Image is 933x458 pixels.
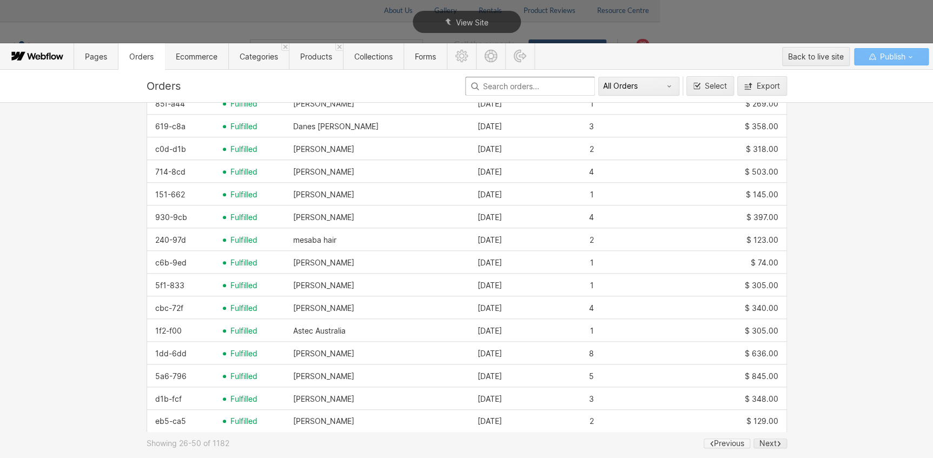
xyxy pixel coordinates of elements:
[759,439,777,448] div: Next
[788,49,844,65] div: Back to live site
[745,122,778,131] div: $ 358.00
[155,417,186,426] div: eb5-ca5
[281,43,289,51] a: Close 'Categories' tab
[590,417,594,426] div: 2
[478,304,502,313] div: [DATE]
[745,395,778,403] div: $ 348.00
[745,281,778,290] div: $ 305.00
[745,349,778,358] div: $ 636.00
[147,387,787,410] div: row
[293,258,354,267] div: [PERSON_NAME]
[746,145,778,154] div: $ 318.00
[590,236,594,244] div: 2
[155,372,187,381] div: 5a6-796
[877,49,905,65] span: Publish
[746,190,778,199] div: $ 145.00
[746,417,778,426] div: $ 129.00
[147,79,462,92] div: Orders
[129,52,154,61] span: Orders
[155,304,183,313] div: cbc-72f
[240,52,278,61] span: Categories
[176,52,217,61] span: Ecommerce
[751,258,778,267] div: $ 74.00
[293,395,354,403] div: [PERSON_NAME]
[465,77,595,96] input: Search orders...
[686,76,734,96] button: Select
[147,137,787,161] div: row
[478,349,502,358] div: [DATE]
[155,395,182,403] div: d1b-fcf
[746,213,778,222] div: $ 397.00
[155,236,186,244] div: 240-97d
[230,327,257,335] span: fulfilled
[590,190,594,199] div: 1
[230,304,257,313] span: fulfilled
[478,213,502,222] div: [DATE]
[293,236,336,244] div: mesaba hair
[293,213,354,222] div: [PERSON_NAME]
[147,114,787,138] div: row
[155,349,187,358] div: 1dd-6dd
[155,168,186,176] div: 714-8cd
[155,190,185,199] div: 151-662
[147,250,787,274] div: row
[415,52,436,61] span: Forms
[147,273,787,297] div: row
[293,349,354,358] div: [PERSON_NAME]
[478,258,502,267] div: [DATE]
[155,281,184,290] div: 5f1-833
[155,258,187,267] div: c6b-9ed
[478,168,502,176] div: [DATE]
[737,76,787,96] button: Export
[230,281,257,290] span: fulfilled
[230,236,257,244] span: fulfilled
[230,122,257,131] span: fulfilled
[155,99,185,108] div: 85f-a44
[293,281,354,290] div: [PERSON_NAME]
[300,52,332,61] span: Products
[854,48,929,65] button: Publish
[746,236,778,244] div: $ 123.00
[155,327,182,335] div: 1f2-f00
[4,26,34,36] span: Text us
[590,145,594,154] div: 2
[155,122,186,131] div: 619-c8a
[147,341,787,365] div: row
[589,168,594,176] div: 4
[147,205,787,229] div: row
[293,304,354,313] div: [PERSON_NAME]
[293,372,354,381] div: [PERSON_NAME]
[590,99,594,108] div: 1
[603,82,665,90] div: All Orders
[85,52,107,61] span: Pages
[590,327,594,335] div: 1
[478,99,502,108] div: [DATE]
[478,122,502,131] div: [DATE]
[589,213,594,222] div: 4
[335,43,343,51] a: Close 'Products' tab
[478,236,502,244] div: [DATE]
[230,395,257,403] span: fulfilled
[155,145,186,154] div: c0d-d1b
[478,417,502,426] div: [DATE]
[147,439,700,448] div: Showing 26-50 of 1182
[147,318,787,342] div: row
[293,168,354,176] div: [PERSON_NAME]
[147,364,787,388] div: row
[293,99,354,108] div: [PERSON_NAME]
[293,327,346,335] div: Astec Australia
[293,145,354,154] div: [PERSON_NAME]
[230,190,257,199] span: fulfilled
[354,52,393,61] span: Collections
[147,182,787,206] div: row
[714,439,744,448] div: Previous
[745,168,778,176] div: $ 503.00
[478,145,502,154] div: [DATE]
[590,281,594,290] div: 1
[230,417,257,426] span: fulfilled
[293,190,354,199] div: [PERSON_NAME]
[757,82,780,90] div: Export
[745,372,778,381] div: $ 845.00
[293,417,354,426] div: [PERSON_NAME]
[589,122,594,131] div: 3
